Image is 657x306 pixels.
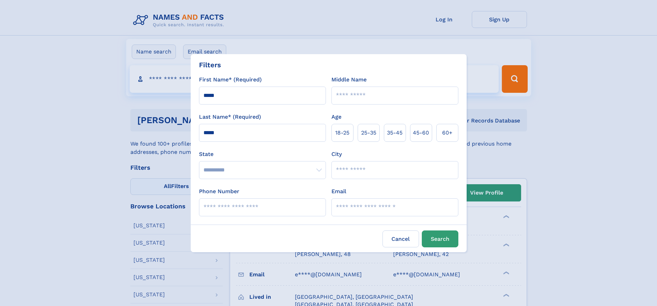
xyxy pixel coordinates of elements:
[331,150,342,158] label: City
[199,60,221,70] div: Filters
[199,113,261,121] label: Last Name* (Required)
[413,129,429,137] span: 45‑60
[382,230,419,247] label: Cancel
[387,129,402,137] span: 35‑45
[199,187,239,196] label: Phone Number
[199,150,326,158] label: State
[335,129,349,137] span: 18‑25
[199,76,262,84] label: First Name* (Required)
[331,113,341,121] label: Age
[361,129,376,137] span: 25‑35
[422,230,458,247] button: Search
[331,76,367,84] label: Middle Name
[331,187,346,196] label: Email
[442,129,452,137] span: 60+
